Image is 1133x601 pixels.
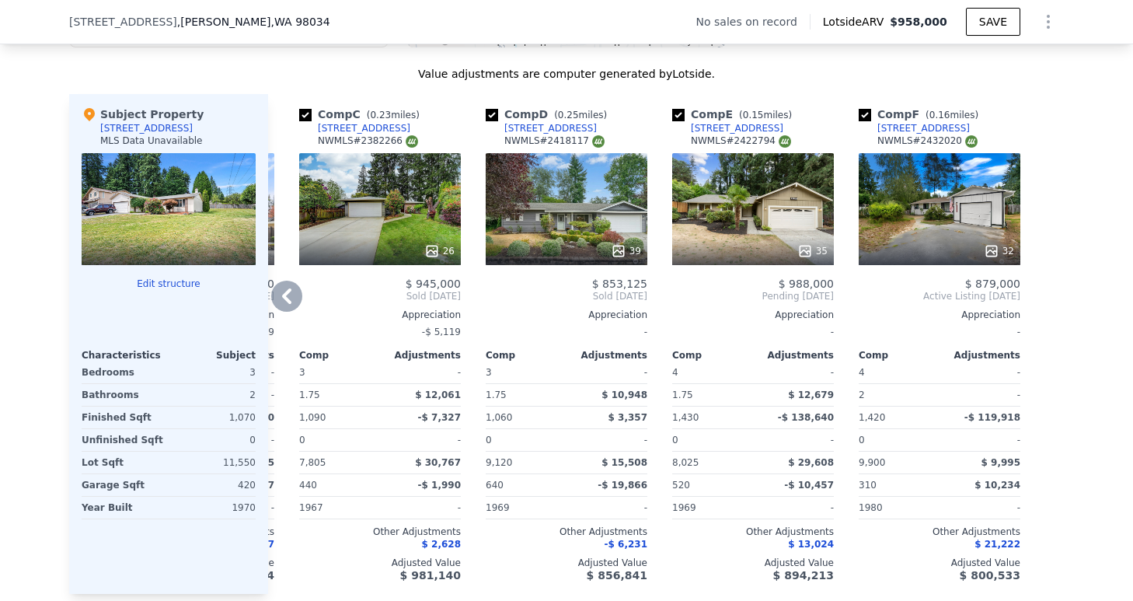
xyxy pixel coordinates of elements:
[172,497,256,519] div: 1970
[672,457,699,468] span: 8,025
[82,362,166,383] div: Bedrooms
[82,278,256,290] button: Edit structure
[859,122,970,135] a: [STREET_ADDRESS]
[784,480,834,491] span: -$ 10,457
[965,278,1020,290] span: $ 879,000
[974,539,1020,550] span: $ 21,222
[418,480,461,491] span: -$ 1,990
[859,290,1020,302] span: Active Listing [DATE]
[859,435,865,446] span: 0
[965,135,978,148] img: NWMLS Logo
[943,362,1020,383] div: -
[672,412,699,423] span: 1,430
[743,110,764,121] span: 0.15
[82,384,166,406] div: Bathrooms
[486,384,563,406] div: 1.75
[788,390,834,400] span: $ 12,679
[779,278,834,290] span: $ 988,000
[299,497,377,519] div: 1967
[383,429,461,451] div: -
[486,290,647,302] span: Sold [DATE]
[1033,6,1064,37] button: Show Options
[299,349,380,362] div: Comp
[370,110,391,121] span: 0.23
[773,569,834,582] span: $ 894,213
[299,435,305,446] span: 0
[172,429,256,451] div: 0
[859,480,877,491] span: 310
[859,457,885,468] span: 9,900
[299,526,461,538] div: Other Adjustments
[859,497,936,519] div: 1980
[570,497,647,519] div: -
[672,122,783,135] a: [STREET_ADDRESS]
[672,107,798,122] div: Comp E
[672,367,678,378] span: 4
[929,110,950,121] span: 0.16
[299,384,377,406] div: 1.75
[966,8,1020,36] button: SAVE
[380,349,461,362] div: Adjustments
[486,457,512,468] span: 9,120
[943,429,1020,451] div: -
[984,243,1014,259] div: 32
[172,452,256,473] div: 11,550
[823,14,890,30] span: Lotside ARV
[172,384,256,406] div: 2
[82,474,166,496] div: Garage Sqft
[406,135,418,148] img: NWMLS Logo
[486,557,647,569] div: Adjusted Value
[608,412,647,423] span: $ 3,357
[974,480,1020,491] span: $ 10,234
[859,384,936,406] div: 2
[611,243,641,259] div: 39
[299,412,326,423] span: 1,090
[877,135,978,148] div: NWMLS # 2432020
[859,321,1020,343] div: -
[486,412,512,423] span: 1,060
[271,16,330,28] span: , WA 98034
[859,557,1020,569] div: Adjusted Value
[82,407,166,428] div: Finished Sqft
[548,110,613,121] span: ( miles)
[299,107,426,122] div: Comp C
[504,122,597,135] div: [STREET_ADDRESS]
[82,452,166,473] div: Lot Sqft
[960,569,1020,582] span: $ 800,533
[400,569,461,582] span: $ 981,140
[299,480,317,491] span: 440
[981,457,1020,468] span: $ 9,995
[82,107,204,122] div: Subject Property
[733,110,798,121] span: ( miles)
[788,457,834,468] span: $ 29,608
[570,362,647,383] div: -
[919,110,985,121] span: ( miles)
[598,480,647,491] span: -$ 19,866
[691,135,791,148] div: NWMLS # 2422794
[486,480,504,491] span: 640
[318,135,418,148] div: NWMLS # 2382266
[672,384,750,406] div: 1.75
[415,390,461,400] span: $ 12,061
[361,110,426,121] span: ( miles)
[592,278,647,290] span: $ 853,125
[672,480,690,491] span: 520
[778,412,834,423] span: -$ 138,640
[943,384,1020,406] div: -
[672,526,834,538] div: Other Adjustments
[859,107,985,122] div: Comp F
[601,390,647,400] span: $ 10,948
[299,557,461,569] div: Adjusted Value
[299,367,305,378] span: 3
[318,122,410,135] div: [STREET_ADDRESS]
[570,429,647,451] div: -
[592,135,605,148] img: NWMLS Logo
[486,435,492,446] span: 0
[486,309,647,321] div: Appreciation
[415,457,461,468] span: $ 30,767
[299,122,410,135] a: [STREET_ADDRESS]
[486,367,492,378] span: 3
[486,122,597,135] a: [STREET_ADDRESS]
[756,429,834,451] div: -
[486,107,613,122] div: Comp D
